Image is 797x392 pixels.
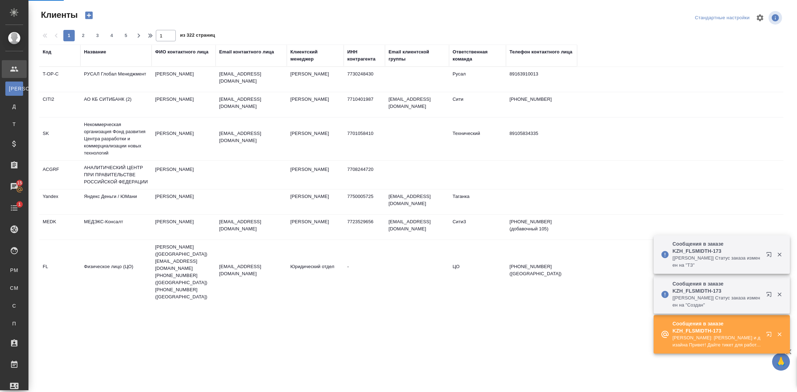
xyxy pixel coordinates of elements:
td: 7701058410 [344,126,385,151]
span: 4 [106,32,117,39]
div: Название [84,48,106,56]
td: [PERSON_NAME] [152,162,216,187]
a: Д [5,99,23,114]
span: 2 [78,32,89,39]
td: 7723529656 [344,215,385,240]
td: SK [39,126,80,151]
span: 1 [14,201,25,208]
a: Т [5,117,23,131]
p: Сообщения в заказе KZH_FLSMIDTH-173 [672,240,761,255]
span: 5 [120,32,132,39]
td: ЦО [449,260,506,284]
p: [PHONE_NUMBER] (добавочный 105) [510,218,574,232]
div: Код [43,48,51,56]
span: 3 [92,32,103,39]
p: [PHONE_NUMBER] [510,96,574,103]
div: Email клиентской группы [389,48,445,63]
span: Д [9,103,20,110]
td: Yandex [39,189,80,214]
button: 3 [92,30,103,41]
button: 4 [106,30,117,41]
td: [PERSON_NAME] [152,92,216,117]
td: T-OP-C [39,67,80,92]
td: - [344,260,385,284]
span: 15 [13,179,26,187]
td: [PERSON_NAME] [287,67,344,92]
td: 7710401987 [344,92,385,117]
button: Открыть в новой вкладке [762,287,779,304]
p: 89163910013 [510,70,574,78]
td: АО КБ СИТИБАНК (2) [80,92,152,117]
p: [PHONE_NUMBER] ([GEOGRAPHIC_DATA]) [510,263,574,277]
div: Ответственная команда [453,48,502,63]
td: Сити [449,92,506,117]
td: ACGRF [39,162,80,187]
button: Открыть в новой вкладке [762,247,779,265]
p: [EMAIL_ADDRESS][DOMAIN_NAME] [219,218,283,232]
button: Открыть в новой вкладке [762,327,779,344]
p: [EMAIL_ADDRESS][DOMAIN_NAME] [219,70,283,85]
p: Сообщения в заказе KZH_FLSMIDTH-173 [672,320,761,334]
button: 2 [78,30,89,41]
a: 15 [2,178,27,195]
td: [PERSON_NAME] [287,126,344,151]
td: Юридический отдел [287,260,344,284]
td: Русал [449,67,506,92]
p: [[PERSON_NAME]] Статус заказа изменен на "Создан" [672,294,761,309]
button: 5 [120,30,132,41]
a: П [5,317,23,331]
td: [PERSON_NAME] [287,92,344,117]
p: [EMAIL_ADDRESS][DOMAIN_NAME] [219,130,283,144]
button: Закрыть [772,251,787,258]
div: ИНН контрагента [347,48,381,63]
div: Телефон контактного лица [510,48,572,56]
td: 7730248430 [344,67,385,92]
td: Сити3 [449,215,506,240]
span: П [9,320,20,327]
td: [PERSON_NAME] [152,189,216,214]
span: С [9,302,20,309]
p: [EMAIL_ADDRESS][DOMAIN_NAME] [219,263,283,277]
div: Клиентский менеджер [290,48,340,63]
span: Посмотреть информацию [769,11,783,25]
p: Сообщения в заказе KZH_FLSMIDTH-173 [672,280,761,294]
td: Яндекс Деньги / ЮМани [80,189,152,214]
td: РУСАЛ Глобал Менеджмент [80,67,152,92]
p: 89105834335 [510,130,574,137]
span: [PERSON_NAME] [9,85,20,92]
td: [PERSON_NAME] [287,189,344,214]
td: Физическое лицо (ЦО) [80,260,152,284]
td: [PERSON_NAME] [287,215,344,240]
button: Создать [80,9,97,21]
div: Email контактного лица [219,48,274,56]
a: CM [5,281,23,295]
span: PM [9,267,20,274]
td: [PERSON_NAME] [152,215,216,240]
td: Технический [449,126,506,151]
td: Некоммерческая организация Фонд развития Центра разработки и коммерциализации новых технологий [80,117,152,160]
button: Закрыть [772,331,787,338]
a: PM [5,263,23,277]
span: Клиенты [39,9,78,21]
td: Таганка [449,189,506,214]
td: МЕДЭКС-Консалт [80,215,152,240]
a: [PERSON_NAME] [5,82,23,96]
button: Закрыть [772,291,787,298]
td: CITI2 [39,92,80,117]
a: С [5,299,23,313]
td: [PERSON_NAME] [287,162,344,187]
td: 7708244720 [344,162,385,187]
span: из 322 страниц [180,31,215,41]
td: FL [39,260,80,284]
td: MEDK [39,215,80,240]
td: 7750005725 [344,189,385,214]
span: Т [9,121,20,128]
p: [EMAIL_ADDRESS][DOMAIN_NAME] [219,96,283,110]
td: [PERSON_NAME] [152,126,216,151]
div: ФИО контактного лица [155,48,209,56]
p: [PERSON_NAME]: [PERSON_NAME] и дизайна Привет! Дайте тикет для работ, плиз [672,334,761,349]
p: [[PERSON_NAME]] Статус заказа изменен на "ТЗ" [672,255,761,269]
td: [PERSON_NAME] [152,67,216,92]
td: [EMAIL_ADDRESS][DOMAIN_NAME] [385,215,449,240]
td: [EMAIL_ADDRESS][DOMAIN_NAME] [385,189,449,214]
